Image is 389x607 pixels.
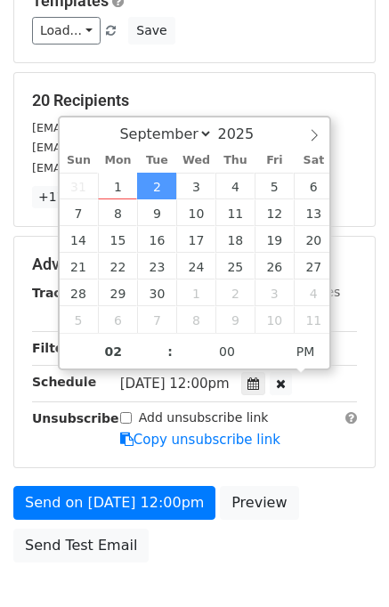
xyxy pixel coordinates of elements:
span: September 30, 2025 [137,279,176,306]
small: [EMAIL_ADDRESS][DOMAIN_NAME] [32,121,231,134]
span: September 24, 2025 [176,253,215,279]
strong: Tracking [32,286,92,300]
span: : [167,334,173,369]
a: Send Test Email [13,529,149,562]
span: September 5, 2025 [255,173,294,199]
a: Send on [DATE] 12:00pm [13,486,215,520]
span: September 18, 2025 [215,226,255,253]
span: September 7, 2025 [60,199,99,226]
span: September 17, 2025 [176,226,215,253]
input: Year [213,125,277,142]
span: September 10, 2025 [176,199,215,226]
span: September 14, 2025 [60,226,99,253]
span: Sat [294,155,333,166]
label: Add unsubscribe link [139,409,269,427]
h5: 20 Recipients [32,91,357,110]
span: September 28, 2025 [60,279,99,306]
span: September 8, 2025 [98,199,137,226]
strong: Unsubscribe [32,411,119,425]
span: October 2, 2025 [215,279,255,306]
h5: Advanced [32,255,357,274]
span: September 3, 2025 [176,173,215,199]
span: September 26, 2025 [255,253,294,279]
span: Sun [60,155,99,166]
span: Thu [215,155,255,166]
span: October 6, 2025 [98,306,137,333]
small: [EMAIL_ADDRESS][DOMAIN_NAME] [32,161,231,174]
span: September 9, 2025 [137,199,176,226]
a: Load... [32,17,101,45]
span: September 1, 2025 [98,173,137,199]
span: September 6, 2025 [294,173,333,199]
span: October 9, 2025 [215,306,255,333]
span: [DATE] 12:00pm [120,376,230,392]
span: Wed [176,155,215,166]
span: September 4, 2025 [215,173,255,199]
span: October 7, 2025 [137,306,176,333]
span: October 3, 2025 [255,279,294,306]
span: October 1, 2025 [176,279,215,306]
span: Tue [137,155,176,166]
span: August 31, 2025 [60,173,99,199]
span: September 19, 2025 [255,226,294,253]
small: [EMAIL_ADDRESS][DOMAIN_NAME] [32,141,231,154]
span: September 29, 2025 [98,279,137,306]
span: September 16, 2025 [137,226,176,253]
span: October 4, 2025 [294,279,333,306]
span: September 22, 2025 [98,253,137,279]
span: September 20, 2025 [294,226,333,253]
strong: Filters [32,341,77,355]
iframe: Chat Widget [300,522,389,607]
span: September 23, 2025 [137,253,176,279]
span: September 25, 2025 [215,253,255,279]
span: October 5, 2025 [60,306,99,333]
span: September 15, 2025 [98,226,137,253]
span: Fri [255,155,294,166]
button: Save [128,17,174,45]
span: September 27, 2025 [294,253,333,279]
span: September 13, 2025 [294,199,333,226]
a: Copy unsubscribe link [120,432,280,448]
span: October 11, 2025 [294,306,333,333]
input: Minute [173,334,281,369]
span: October 10, 2025 [255,306,294,333]
strong: Schedule [32,375,96,389]
a: +17 more [32,186,107,208]
a: Preview [220,486,298,520]
span: September 11, 2025 [215,199,255,226]
span: Mon [98,155,137,166]
span: September 12, 2025 [255,199,294,226]
span: October 8, 2025 [176,306,215,333]
span: Click to toggle [281,334,330,369]
span: September 2, 2025 [137,173,176,199]
span: September 21, 2025 [60,253,99,279]
input: Hour [60,334,168,369]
